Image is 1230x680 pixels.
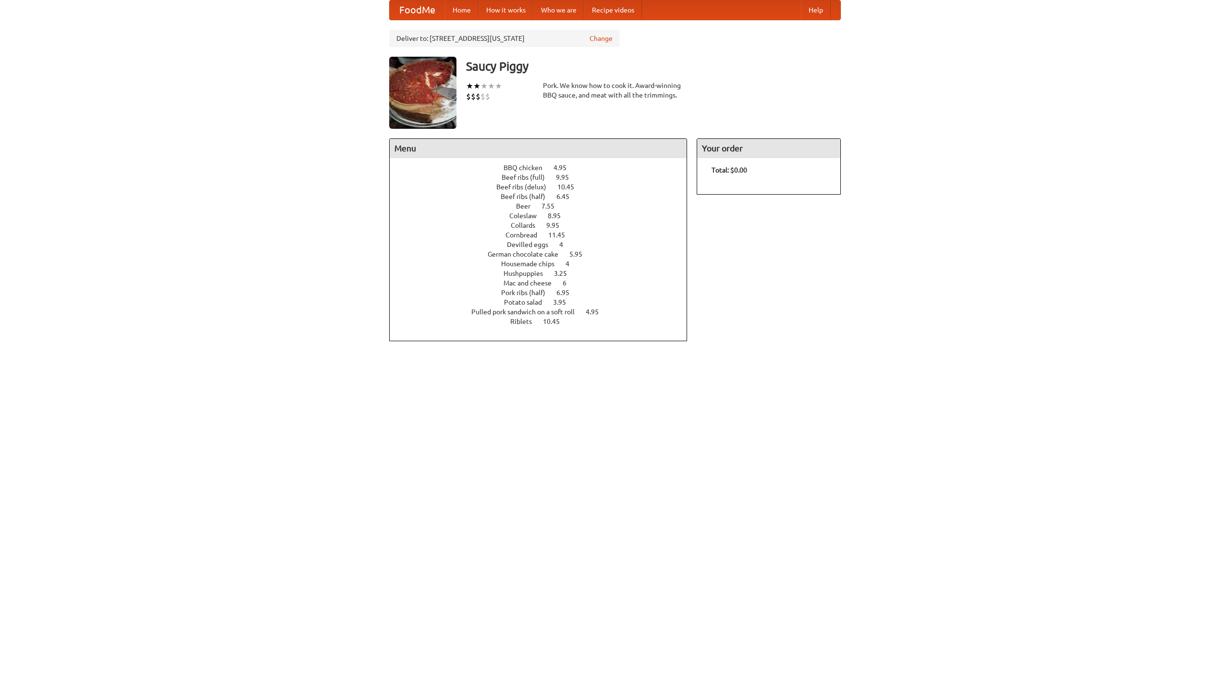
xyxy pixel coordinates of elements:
span: Pulled pork sandwich on a soft roll [471,308,584,316]
span: Coleslaw [509,212,546,220]
a: Change [590,34,613,43]
a: Housemade chips 4 [501,260,587,268]
span: 6 [563,279,576,287]
li: $ [471,91,476,102]
a: Mac and cheese 6 [504,279,584,287]
h4: Menu [390,139,687,158]
a: Beer 7.55 [516,202,572,210]
span: 4 [566,260,579,268]
a: Potato salad 3.95 [504,298,584,306]
span: 6.45 [556,193,579,200]
b: Total: $0.00 [712,166,747,174]
a: Devilled eggs 4 [507,241,581,248]
span: Beef ribs (delux) [496,183,556,191]
a: Recipe videos [584,0,642,20]
img: angular.jpg [389,57,456,129]
a: Home [445,0,479,20]
span: 9.95 [556,173,578,181]
h3: Saucy Piggy [466,57,841,76]
li: ★ [466,81,473,91]
span: 10.45 [543,318,569,325]
span: BBQ chicken [504,164,552,172]
a: BBQ chicken 4.95 [504,164,584,172]
li: ★ [480,81,488,91]
span: Riblets [510,318,541,325]
span: Beef ribs (half) [501,193,555,200]
li: $ [476,91,480,102]
li: $ [466,91,471,102]
span: 5.95 [569,250,592,258]
span: Hushpuppies [504,270,553,277]
span: Cornbread [505,231,547,239]
span: 11.45 [548,231,575,239]
a: FoodMe [390,0,445,20]
span: Devilled eggs [507,241,558,248]
li: ★ [488,81,495,91]
li: $ [480,91,485,102]
a: Pork ribs (half) 6.95 [501,289,587,297]
li: ★ [495,81,502,91]
a: Cornbread 11.45 [505,231,583,239]
a: Pulled pork sandwich on a soft roll 4.95 [471,308,616,316]
a: Hushpuppies 3.25 [504,270,585,277]
span: Pork ribs (half) [501,289,555,297]
li: ★ [473,81,480,91]
span: 3.25 [554,270,577,277]
div: Deliver to: [STREET_ADDRESS][US_STATE] [389,30,620,47]
span: 3.95 [553,298,576,306]
span: German chocolate cake [488,250,568,258]
a: Beef ribs (full) 9.95 [502,173,587,181]
div: Pork. We know how to cook it. Award-winning BBQ sauce, and meat with all the trimmings. [543,81,687,100]
span: Beer [516,202,540,210]
span: Mac and cheese [504,279,561,287]
span: 4 [559,241,573,248]
span: 4.95 [553,164,576,172]
a: Who we are [533,0,584,20]
a: Coleslaw 8.95 [509,212,578,220]
a: Beef ribs (half) 6.45 [501,193,587,200]
span: Beef ribs (full) [502,173,554,181]
a: Help [801,0,831,20]
span: Housemade chips [501,260,564,268]
li: $ [485,91,490,102]
span: 7.55 [541,202,564,210]
h4: Your order [697,139,840,158]
span: 4.95 [586,308,608,316]
a: Riblets 10.45 [510,318,578,325]
span: 9.95 [546,222,569,229]
a: German chocolate cake 5.95 [488,250,600,258]
span: Potato salad [504,298,552,306]
span: 6.95 [556,289,579,297]
span: Collards [511,222,545,229]
a: How it works [479,0,533,20]
a: Collards 9.95 [511,222,577,229]
span: 10.45 [557,183,584,191]
span: 8.95 [548,212,570,220]
a: Beef ribs (delux) 10.45 [496,183,592,191]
